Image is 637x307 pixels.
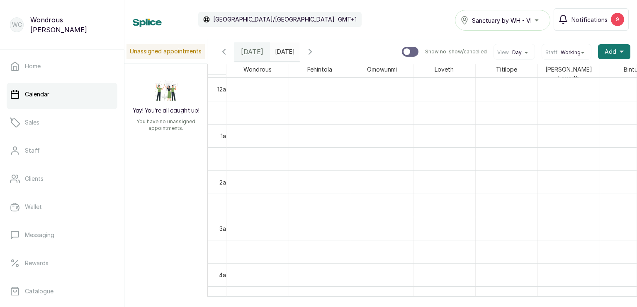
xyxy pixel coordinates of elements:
div: 12am [216,85,232,94]
p: Messaging [25,231,54,239]
a: Messaging [7,223,117,247]
span: Add [605,48,616,56]
p: GMT+1 [338,15,357,24]
p: Show no-show/cancelled [425,48,487,55]
a: Staff [7,139,117,162]
span: Wondrous [242,64,273,74]
p: [GEOGRAPHIC_DATA]/[GEOGRAPHIC_DATA] [213,15,335,24]
button: Add [598,44,630,59]
div: 4am [217,271,232,279]
a: Rewards [7,252,117,275]
p: Clients [25,175,44,183]
p: Wallet [25,203,42,211]
span: Notifications [571,15,608,24]
a: Calendar [7,83,117,106]
div: 1am [219,132,232,140]
button: ViewDay [497,49,531,56]
a: Sales [7,111,117,134]
div: 9 [611,13,624,26]
button: StaffWorking [545,49,588,56]
p: You have no unassigned appointments. [129,118,202,132]
p: Home [25,62,41,70]
span: Staff [545,49,557,56]
span: Omowunmi [365,64,399,74]
div: 3am [218,224,232,233]
span: View [497,49,509,56]
p: WC [12,21,22,29]
span: Titilope [494,64,519,74]
button: Notifications9 [554,8,629,31]
h2: Yay! You’re all caught up! [133,107,199,115]
span: Working [561,49,581,56]
a: Catalogue [7,280,117,303]
a: Clients [7,167,117,190]
span: [DATE] [241,47,263,57]
p: Calendar [25,90,49,98]
p: Catalogue [25,287,53,295]
span: [PERSON_NAME] Loverth [538,64,600,83]
a: Wallet [7,195,117,218]
a: Home [7,55,117,78]
p: Wondrous [PERSON_NAME] [30,15,114,35]
p: Staff [25,146,40,155]
span: Loveth [433,64,455,74]
div: [DATE] [234,42,270,61]
button: Sanctuary by WH - VI [455,10,550,31]
p: Sales [25,118,39,127]
span: Sanctuary by WH - VI [472,16,532,25]
p: Unassigned appointments [126,44,205,59]
span: Fehintola [306,64,334,74]
div: 2am [218,178,232,187]
span: Day [512,49,522,56]
p: Rewards [25,259,49,267]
